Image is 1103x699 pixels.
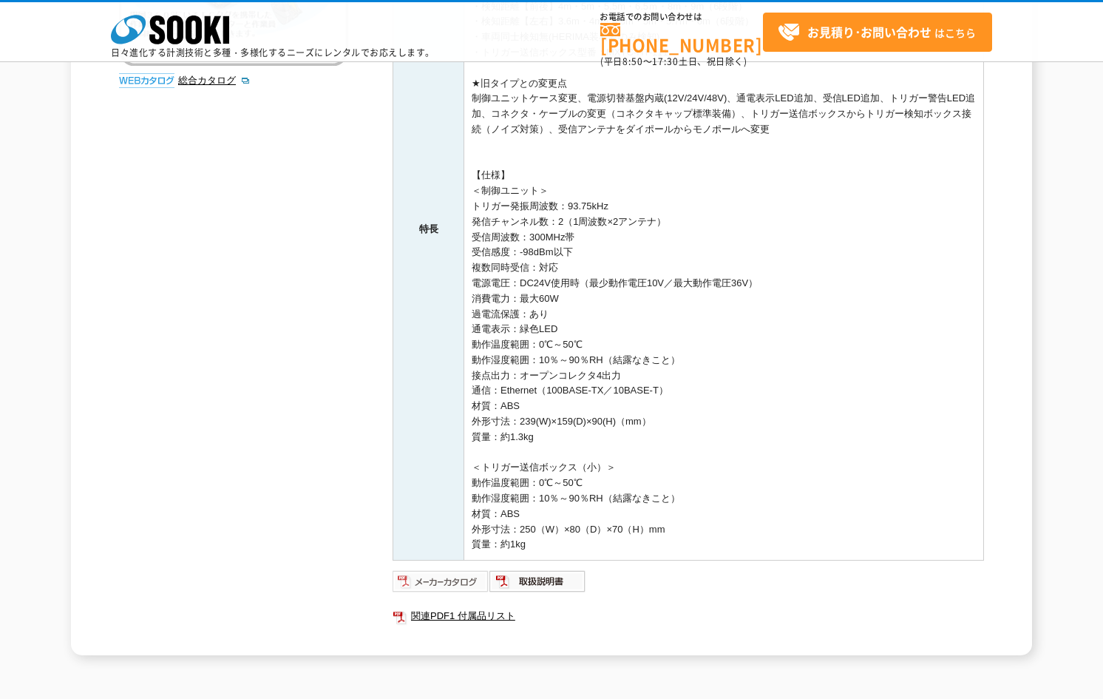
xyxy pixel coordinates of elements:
[600,55,747,68] span: (平日 ～ 土日、祝日除く)
[111,48,435,57] p: 日々進化する計測技術と多種・多様化するニーズにレンタルでお応えします。
[763,13,992,52] a: お見積り･お問い合わせはこちら
[600,23,763,53] a: [PHONE_NUMBER]
[489,579,586,590] a: 取扱説明書
[652,55,679,68] span: 17:30
[622,55,643,68] span: 8:50
[600,13,763,21] span: お電話でのお問い合わせは
[393,570,489,593] img: メーカーカタログ
[489,570,586,593] img: 取扱説明書
[393,607,984,626] a: 関連PDF1 付属品リスト
[178,75,251,86] a: 総合カタログ
[119,73,174,88] img: webカタログ
[807,23,931,41] strong: お見積り･お問い合わせ
[778,21,976,44] span: はこちら
[393,579,489,590] a: メーカーカタログ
